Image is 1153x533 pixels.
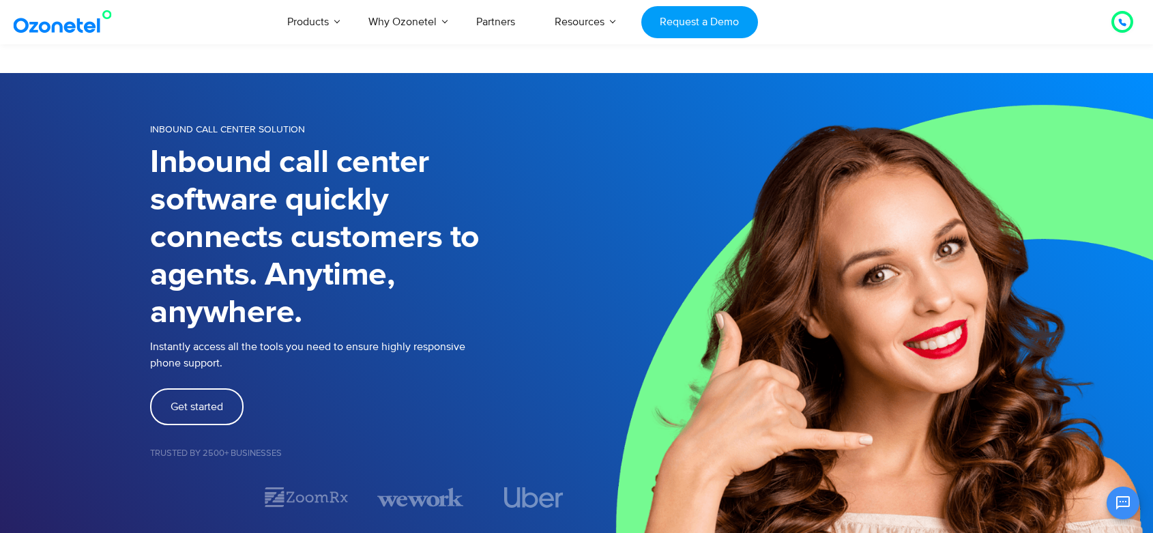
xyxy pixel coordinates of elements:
div: 3 / 7 [377,485,463,509]
img: zoomrx [263,485,349,509]
a: Request a Demo [641,6,758,38]
div: 1 / 7 [150,489,236,506]
div: 4 / 7 [491,487,576,508]
div: Image Carousel [150,485,576,509]
button: Open chat [1107,487,1139,519]
div: 2 / 7 [263,485,349,509]
h5: Trusted by 2500+ Businesses [150,449,576,458]
img: uber [503,487,563,508]
h1: Inbound call center software quickly connects customers to agents. Anytime, anywhere. [150,144,576,332]
span: INBOUND CALL CENTER SOLUTION [150,124,305,135]
img: wework [377,485,463,509]
span: Get started [171,401,223,412]
a: Get started [150,388,244,425]
p: Instantly access all the tools you need to ensure highly responsive phone support. [150,338,576,371]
